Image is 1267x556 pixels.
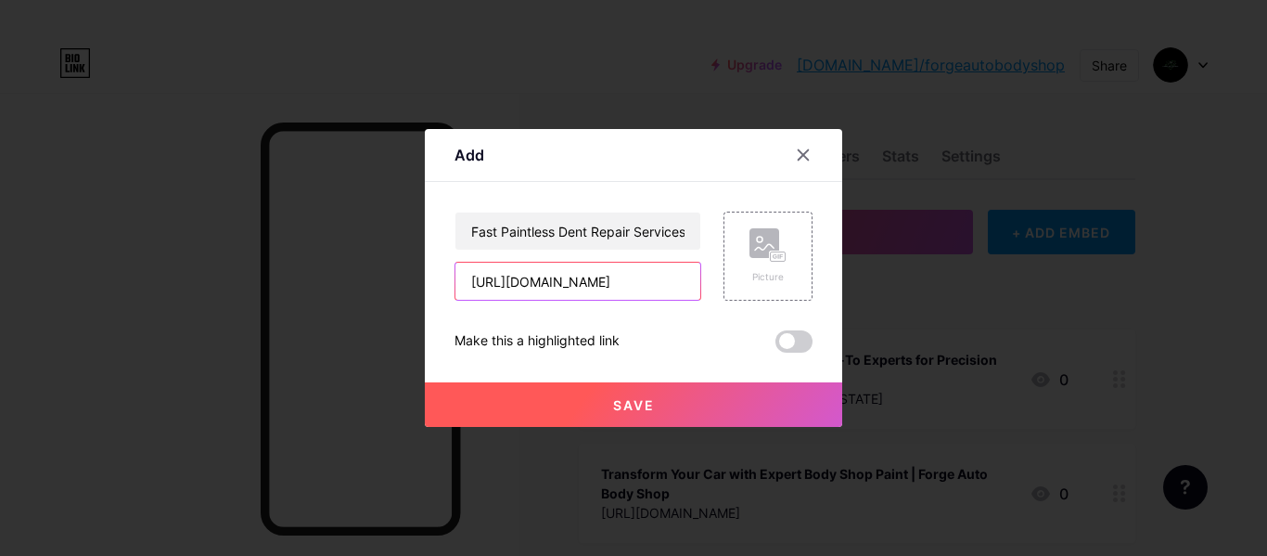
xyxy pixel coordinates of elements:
input: URL [455,263,700,300]
input: Title [455,213,700,250]
button: Save [425,382,842,427]
span: Save [613,397,655,413]
div: Picture [749,270,787,284]
div: Make this a highlighted link [454,330,620,353]
div: Add [454,144,484,166]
